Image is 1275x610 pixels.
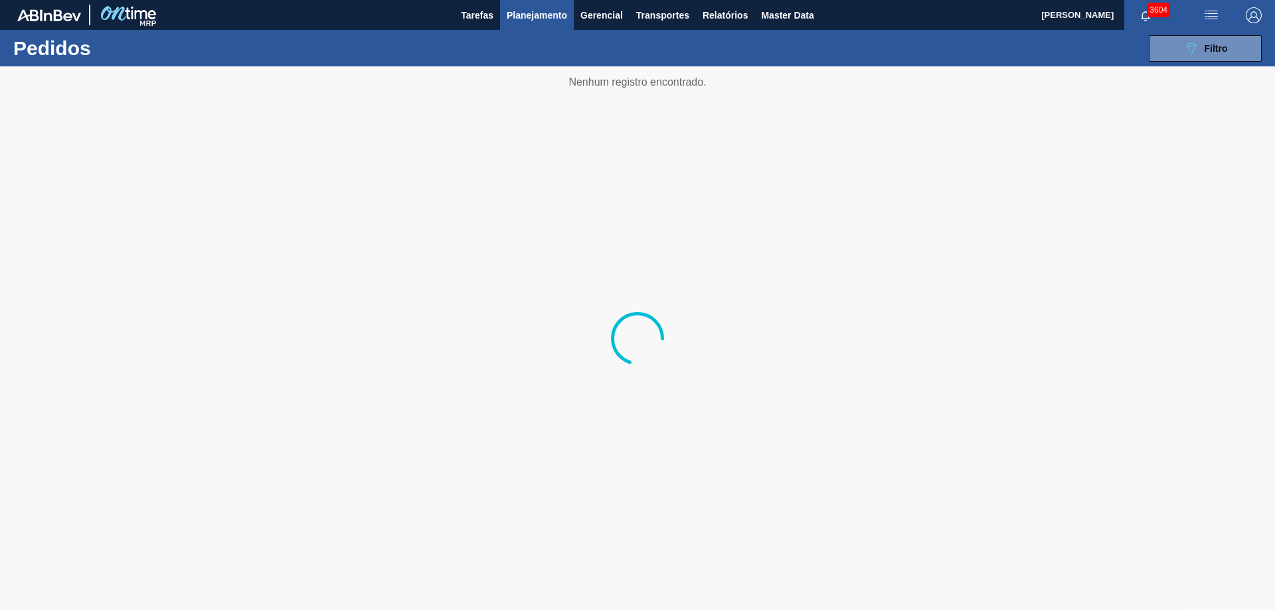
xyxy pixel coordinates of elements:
[703,7,748,23] span: Relatórios
[461,7,493,23] span: Tarefas
[580,7,623,23] span: Gerencial
[636,7,689,23] span: Transportes
[1149,35,1262,62] button: Filtro
[761,7,813,23] span: Master Data
[1147,3,1170,17] span: 3604
[1205,43,1228,54] span: Filtro
[13,40,212,56] h1: Pedidos
[17,9,81,21] img: TNhmsLtSVTkK8tSr43FrP2fwEKptu5GPRR3wAAAABJRU5ErkJggg==
[1124,6,1167,25] button: Notificações
[1203,7,1219,23] img: userActions
[1246,7,1262,23] img: Logout
[507,7,567,23] span: Planejamento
